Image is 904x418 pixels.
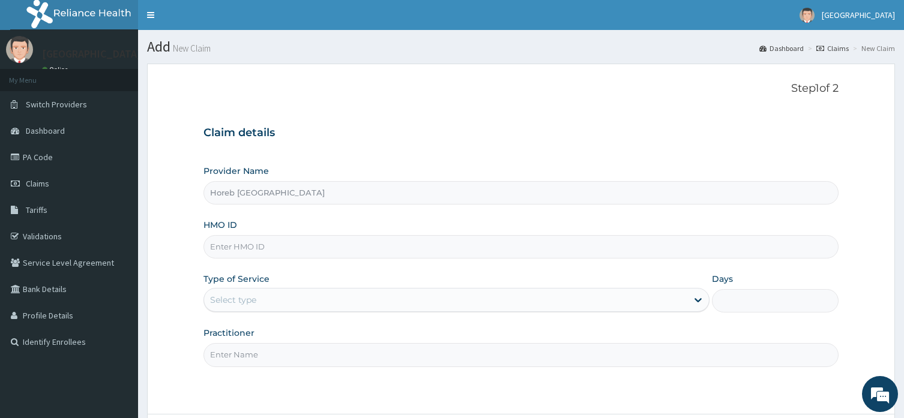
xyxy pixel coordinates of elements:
[203,82,838,95] p: Step 1 of 2
[850,43,895,53] li: New Claim
[170,44,211,53] small: New Claim
[42,65,71,74] a: Online
[800,8,815,23] img: User Image
[147,39,895,55] h1: Add
[210,294,256,306] div: Select type
[26,125,65,136] span: Dashboard
[203,273,270,285] label: Type of Service
[203,235,838,258] input: Enter HMO ID
[203,327,255,339] label: Practitioner
[26,205,47,215] span: Tariffs
[203,219,237,231] label: HMO ID
[26,99,87,110] span: Switch Providers
[26,178,49,189] span: Claims
[6,36,33,63] img: User Image
[203,165,269,177] label: Provider Name
[712,273,733,285] label: Days
[822,10,895,20] span: [GEOGRAPHIC_DATA]
[203,343,838,366] input: Enter Name
[42,49,141,59] p: [GEOGRAPHIC_DATA]
[759,43,804,53] a: Dashboard
[203,127,838,140] h3: Claim details
[816,43,849,53] a: Claims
